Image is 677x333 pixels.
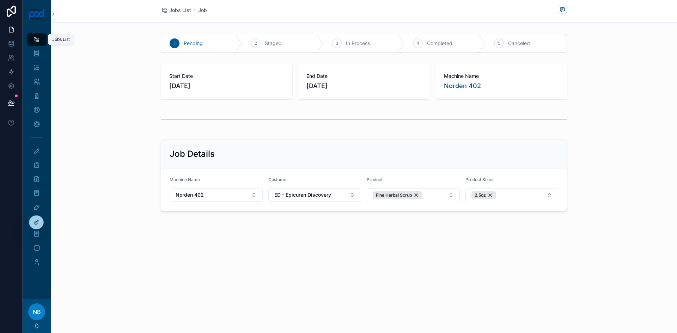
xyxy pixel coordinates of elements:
[268,188,361,202] button: Select Button
[52,37,70,42] div: Jobs List
[367,177,383,182] span: Product
[161,7,191,14] a: Jobs List
[169,81,284,91] span: [DATE]
[33,308,41,316] span: NB
[169,73,284,80] span: Start Date
[336,41,338,46] span: 3
[169,7,191,14] span: Jobs List
[376,192,412,198] span: Fine Herbal Scrub
[416,41,419,46] span: 4
[23,28,51,278] div: scrollable content
[174,41,176,46] span: 1
[306,81,421,91] span: [DATE]
[274,191,331,198] span: ED - Epicuren Discovery
[268,177,288,182] span: Customer
[444,81,481,91] a: Norden 402
[265,40,282,47] span: Staged
[367,188,460,202] button: Select Button
[475,192,486,198] span: 2.5oz
[465,188,559,202] button: Select Button
[444,73,559,80] span: Machine Name
[373,191,422,199] button: Unselect 241
[346,40,370,47] span: In Process
[465,177,493,182] span: Product Sizes
[170,188,263,202] button: Select Button
[29,8,45,20] img: App logo
[184,40,203,47] span: Pending
[498,41,500,46] span: 5
[471,191,496,199] button: Unselect 350
[198,7,207,14] a: Job
[170,177,200,182] span: Machine Name
[176,191,204,198] span: Norden 402
[255,41,257,46] span: 2
[306,73,421,80] span: End Date
[508,40,530,47] span: Canceled
[427,40,452,47] span: Completed
[170,148,215,160] h2: Job Details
